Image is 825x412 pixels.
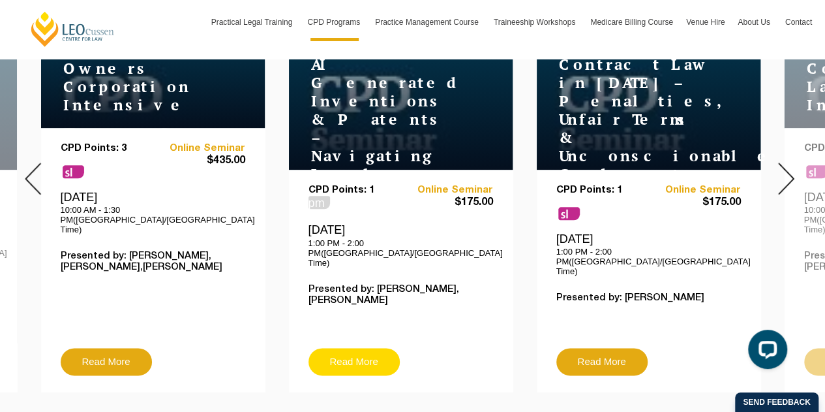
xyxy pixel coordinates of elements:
p: CPD Points: 1 [556,185,649,196]
a: Practice Management Course [368,3,487,41]
span: $175.00 [400,196,493,210]
img: Next [778,163,794,195]
div: [DATE] [308,223,493,267]
h4: Contract Law in [DATE] – Penalties, Unfair Terms & Unconscionable Conduct [548,55,711,183]
a: Online Seminar [153,143,245,154]
p: 1:00 PM - 2:00 PM([GEOGRAPHIC_DATA]/[GEOGRAPHIC_DATA] Time) [556,247,741,276]
p: 1:00 PM - 2:00 PM([GEOGRAPHIC_DATA]/[GEOGRAPHIC_DATA] Time) [308,238,493,268]
iframe: LiveChat chat widget [738,325,792,379]
a: CPD Programs [301,3,368,41]
a: Online Seminar [400,185,493,196]
span: pm [308,196,330,209]
h4: AI Generated Inventions & Patents – Navigating Legal Uncertainty [300,55,463,202]
a: Medicare Billing Course [584,3,680,41]
a: About Us [731,3,778,41]
a: Read More [556,348,648,375]
h4: Owners Corporation Intensive [52,59,215,114]
p: Presented by: [PERSON_NAME],[PERSON_NAME],[PERSON_NAME] [61,251,245,273]
a: Traineeship Workshops [487,3,584,41]
p: Presented by: [PERSON_NAME],[PERSON_NAME] [308,284,493,306]
p: Presented by: [PERSON_NAME] [556,293,741,304]
span: $175.00 [648,196,741,210]
p: CPD Points: 1 [308,185,401,196]
a: Practical Legal Training [205,3,301,41]
a: Read More [61,348,152,375]
a: Online Seminar [648,185,741,196]
span: sl [63,165,84,178]
p: 10:00 AM - 1:30 PM([GEOGRAPHIC_DATA]/[GEOGRAPHIC_DATA] Time) [61,205,245,234]
a: Venue Hire [680,3,731,41]
span: $435.00 [153,154,245,168]
a: [PERSON_NAME] Centre for Law [29,10,116,48]
p: CPD Points: 3 [61,143,153,154]
a: Read More [308,348,400,375]
div: [DATE] [556,232,741,276]
a: Contact [779,3,818,41]
div: [DATE] [61,190,245,234]
img: Prev [25,163,41,195]
span: sl [558,207,580,220]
